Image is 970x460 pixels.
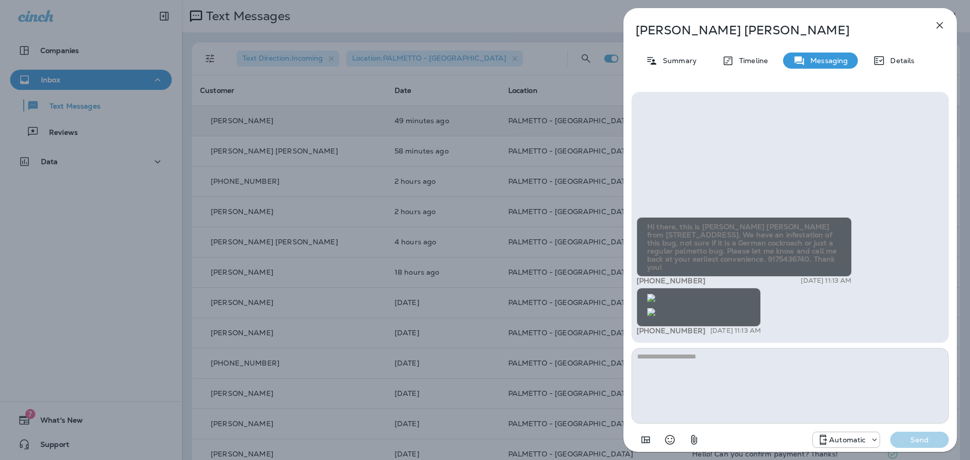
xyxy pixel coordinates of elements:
img: twilio-download [647,294,655,302]
p: [PERSON_NAME] [PERSON_NAME] [636,23,911,37]
p: Summary [658,57,697,65]
button: Add in a premade template [636,430,656,450]
button: Select an emoji [660,430,680,450]
span: [PHONE_NUMBER] [637,276,705,285]
p: Messaging [805,57,848,65]
p: Details [885,57,914,65]
p: [DATE] 11:13 AM [710,327,761,335]
p: Timeline [734,57,768,65]
p: [DATE] 11:13 AM [801,277,851,285]
span: Hi there, this is [PERSON_NAME] [PERSON_NAME] from [STREET_ADDRESS]. We have an infestation of th... [647,222,839,272]
img: twilio-download [647,308,655,316]
span: [PHONE_NUMBER] [637,326,705,335]
p: Automatic [829,436,865,444]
